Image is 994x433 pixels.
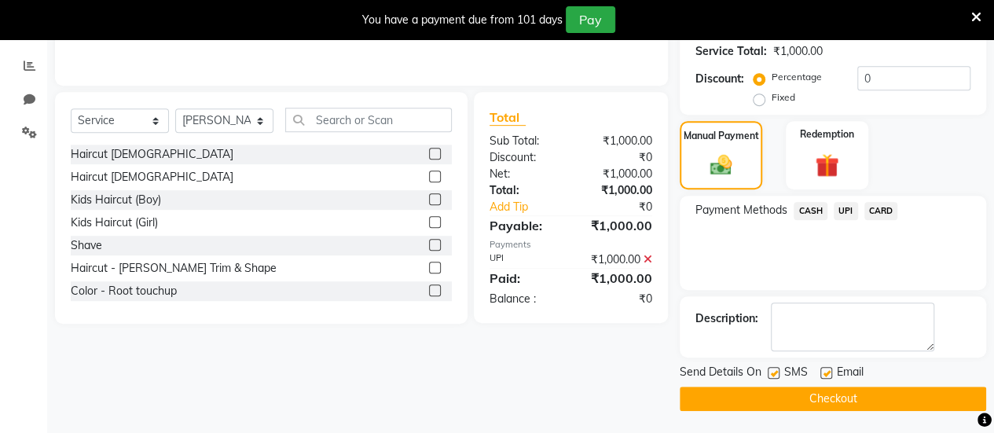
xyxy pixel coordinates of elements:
[478,199,586,215] a: Add Tip
[478,166,571,182] div: Net:
[695,310,758,327] div: Description:
[478,216,571,235] div: Payable:
[834,202,858,220] span: UPI
[680,364,761,383] span: Send Details On
[285,108,452,132] input: Search or Scan
[478,251,571,268] div: UPI
[478,133,571,149] div: Sub Total:
[794,202,827,220] span: CASH
[71,192,161,208] div: Kids Haircut (Boy)
[490,109,526,126] span: Total
[703,152,739,178] img: _cash.svg
[570,182,664,199] div: ₹1,000.00
[490,238,652,251] div: Payments
[478,291,571,307] div: Balance :
[566,6,615,33] button: Pay
[362,12,563,28] div: You have a payment due from 101 days
[773,43,823,60] div: ₹1,000.00
[570,291,664,307] div: ₹0
[586,199,664,215] div: ₹0
[570,269,664,288] div: ₹1,000.00
[695,71,744,87] div: Discount:
[570,149,664,166] div: ₹0
[71,237,102,254] div: Shave
[680,387,986,411] button: Checkout
[570,251,664,268] div: ₹1,000.00
[478,182,571,199] div: Total:
[71,260,277,277] div: Haircut - [PERSON_NAME] Trim & Shape
[71,283,177,299] div: Color - Root touchup
[808,151,846,180] img: _gift.svg
[837,364,864,383] span: Email
[570,166,664,182] div: ₹1,000.00
[864,202,898,220] span: CARD
[71,146,233,163] div: Haircut [DEMOGRAPHIC_DATA]
[695,202,787,218] span: Payment Methods
[800,127,854,141] label: Redemption
[772,70,822,84] label: Percentage
[570,133,664,149] div: ₹1,000.00
[71,215,158,231] div: Kids Haircut (Girl)
[684,129,759,143] label: Manual Payment
[772,90,795,105] label: Fixed
[695,43,767,60] div: Service Total:
[478,149,571,166] div: Discount:
[570,216,664,235] div: ₹1,000.00
[71,169,233,185] div: Haircut [DEMOGRAPHIC_DATA]
[784,364,808,383] span: SMS
[478,269,571,288] div: Paid:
